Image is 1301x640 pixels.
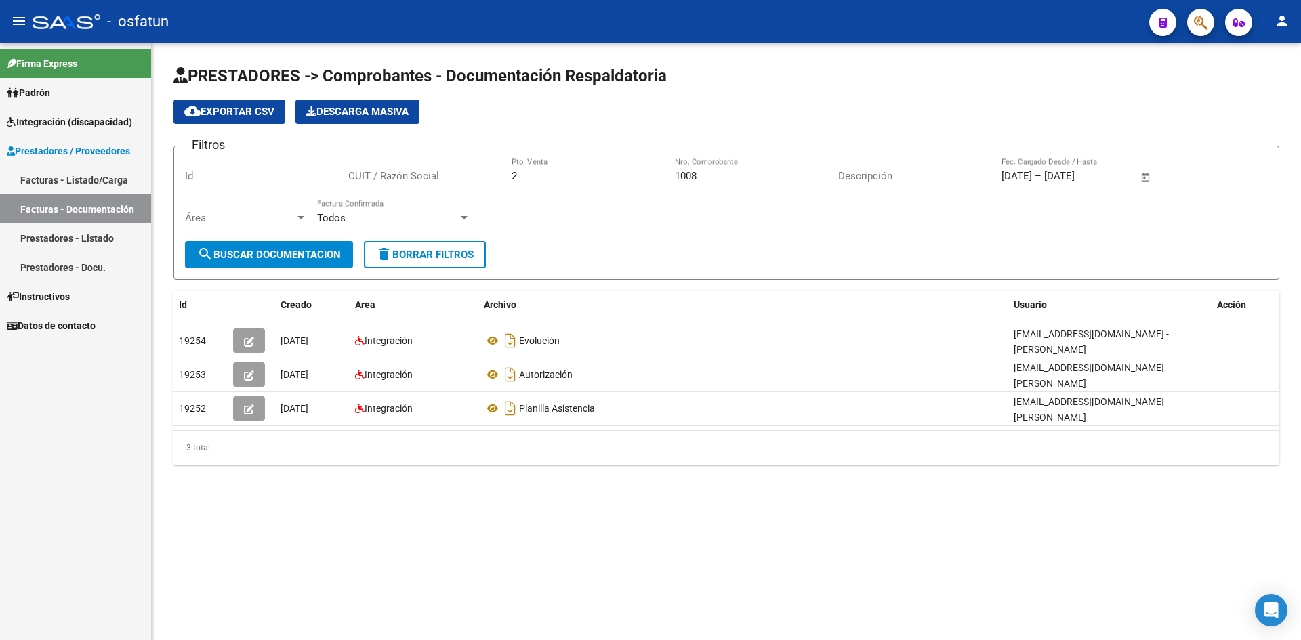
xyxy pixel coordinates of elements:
span: Descarga Masiva [306,106,409,118]
datatable-header-cell: Id [173,291,228,320]
span: Firma Express [7,56,77,71]
datatable-header-cell: Usuario [1008,291,1212,320]
span: [DATE] [281,403,308,414]
span: Prestadores / Proveedores [7,144,130,158]
span: Borrar Filtros [376,249,474,261]
span: [DATE] [281,369,308,380]
span: Padrón [7,85,50,100]
span: [DATE] [281,335,308,346]
span: 19252 [179,403,206,414]
datatable-header-cell: Archivo [478,291,1008,320]
mat-icon: menu [11,13,27,29]
span: – [1035,170,1041,182]
span: Buscar Documentacion [197,249,341,261]
span: Área [185,212,295,224]
h3: Filtros [185,135,232,154]
app-download-masive: Descarga masiva de comprobantes (adjuntos) [295,100,419,124]
mat-icon: person [1274,13,1290,29]
datatable-header-cell: Creado [275,291,350,320]
div: 3 total [173,431,1279,465]
button: Open calendar [1138,169,1154,185]
span: Autorización [519,369,573,380]
span: Integración [365,369,413,380]
span: Planilla Asistencia [519,403,595,414]
button: Buscar Documentacion [185,241,353,268]
mat-icon: cloud_download [184,103,201,119]
div: Open Intercom Messenger [1255,594,1287,626]
datatable-header-cell: Area [350,291,478,320]
span: Area [355,299,375,310]
span: 19254 [179,335,206,346]
span: Instructivos [7,289,70,304]
button: Exportar CSV [173,100,285,124]
i: Descargar documento [501,398,519,419]
span: [EMAIL_ADDRESS][DOMAIN_NAME] - [PERSON_NAME] [1014,328,1169,355]
datatable-header-cell: Acción [1212,291,1279,320]
mat-icon: delete [376,246,392,262]
span: Creado [281,299,312,310]
span: Integración [365,335,413,346]
span: PRESTADORES -> Comprobantes - Documentación Respaldatoria [173,66,667,85]
i: Descargar documento [501,330,519,351]
span: Datos de contacto [7,318,96,333]
span: - osfatun [107,7,169,37]
i: Descargar documento [501,364,519,385]
input: End date [1044,170,1110,182]
span: Usuario [1014,299,1047,310]
mat-icon: search [197,246,213,262]
span: Exportar CSV [184,106,274,118]
span: Acción [1217,299,1246,310]
span: Todos [317,212,346,224]
span: Evolución [519,335,560,346]
span: Id [179,299,187,310]
span: [EMAIL_ADDRESS][DOMAIN_NAME] - [PERSON_NAME] [1014,362,1169,389]
span: Archivo [484,299,516,310]
span: 19253 [179,369,206,380]
span: Integración [365,403,413,414]
button: Descarga Masiva [295,100,419,124]
button: Borrar Filtros [364,241,486,268]
input: Start date [1001,170,1032,182]
span: [EMAIL_ADDRESS][DOMAIN_NAME] - [PERSON_NAME] [1014,396,1169,423]
span: Integración (discapacidad) [7,114,132,129]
